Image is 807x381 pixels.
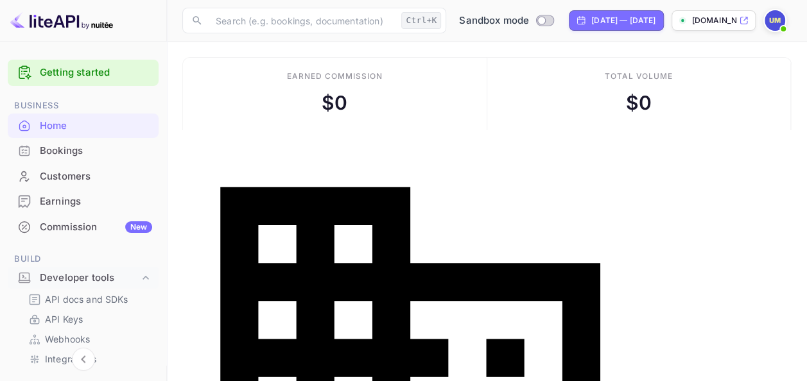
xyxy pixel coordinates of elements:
p: Integrations [45,352,96,366]
div: Earnings [8,189,159,214]
p: Webhooks [45,332,90,346]
a: Customers [8,164,159,188]
div: Developer tools [8,267,159,289]
input: Search (e.g. bookings, documentation) [208,8,396,33]
div: [DATE] — [DATE] [591,15,655,26]
p: API Keys [45,312,83,326]
div: Home [40,119,152,133]
div: Customers [40,169,152,184]
div: New [125,221,152,233]
div: $ 0 [626,89,652,117]
img: Usman Mehmood [765,10,785,31]
a: Getting started [40,65,152,80]
span: Build [8,252,159,266]
div: Home [8,114,159,139]
div: Total volume [604,71,673,82]
span: Business [8,99,159,113]
button: Collapse navigation [72,348,95,371]
a: Integrations [28,352,148,366]
div: Getting started [8,60,159,86]
div: Customers [8,164,159,189]
a: API Keys [28,312,148,326]
div: API docs and SDKs [23,290,153,309]
span: Sandbox mode [459,13,529,28]
div: Bookings [40,144,152,158]
div: CommissionNew [8,215,159,240]
img: LiteAPI logo [10,10,113,31]
div: Ctrl+K [401,12,441,29]
a: Webhooks [28,332,148,346]
a: Earnings [8,189,159,213]
div: Switch to Production mode [454,13,559,28]
div: API Keys [23,310,153,328]
a: API docs and SDKs [28,292,148,306]
div: Earned commission [287,71,382,82]
a: Home [8,114,159,137]
a: Bookings [8,139,159,162]
div: Integrations [23,350,153,368]
div: Bookings [8,139,159,164]
div: Commission [40,220,152,235]
p: API docs and SDKs [45,292,128,306]
div: Earnings [40,194,152,209]
div: $ 0 [322,89,347,117]
a: CommissionNew [8,215,159,239]
div: Developer tools [40,271,139,285]
p: [DOMAIN_NAME]... [691,15,736,26]
div: Webhooks [23,330,153,348]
